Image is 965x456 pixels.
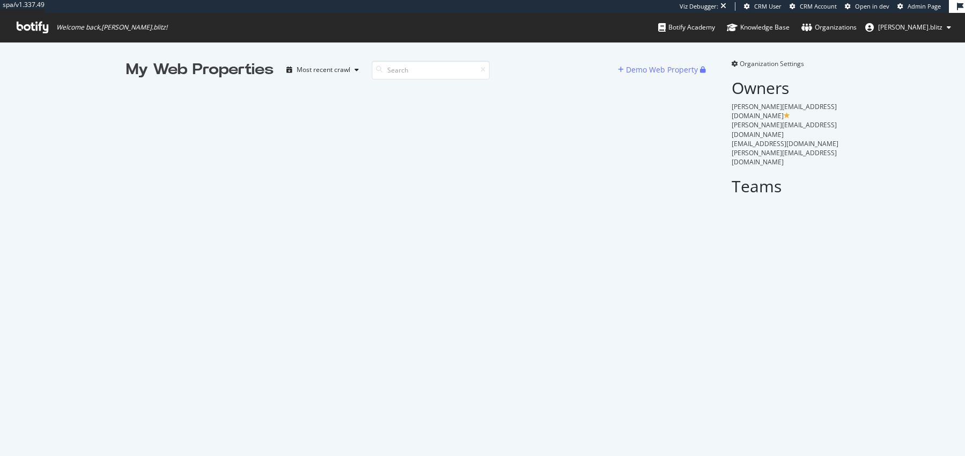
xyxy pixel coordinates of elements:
input: Search [372,61,490,79]
span: Admin Page [908,2,941,10]
div: Viz Debugger: [680,2,718,11]
span: Organization Settings [740,59,804,68]
a: CRM User [744,2,782,11]
span: alexandre.blitz [878,23,942,32]
span: [PERSON_NAME][EMAIL_ADDRESS][DOMAIN_NAME] [732,148,837,167]
div: Most recent crawl [297,67,350,73]
a: Knowledge Base [727,13,790,42]
span: [PERSON_NAME][EMAIL_ADDRESS][DOMAIN_NAME] [732,120,837,139]
a: Organizations [801,13,857,42]
a: CRM Account [790,2,837,11]
div: Demo Web Property [626,64,698,75]
span: [PERSON_NAME][EMAIL_ADDRESS][DOMAIN_NAME] [732,102,837,120]
div: My Web Properties [126,59,274,81]
button: [PERSON_NAME].blitz [857,19,960,36]
button: Most recent crawl [282,61,363,78]
a: Demo Web Property [618,65,700,74]
div: Organizations [801,22,857,33]
h2: Owners [732,79,839,97]
a: Open in dev [845,2,889,11]
a: Admin Page [897,2,941,11]
span: Open in dev [855,2,889,10]
button: Demo Web Property [618,61,700,78]
h2: Teams [732,177,839,195]
span: CRM Account [800,2,837,10]
a: Botify Academy [658,13,715,42]
span: [EMAIL_ADDRESS][DOMAIN_NAME] [732,139,838,148]
span: Welcome back, [PERSON_NAME].blitz ! [56,23,167,32]
div: Botify Academy [658,22,715,33]
span: CRM User [754,2,782,10]
div: Knowledge Base [727,22,790,33]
